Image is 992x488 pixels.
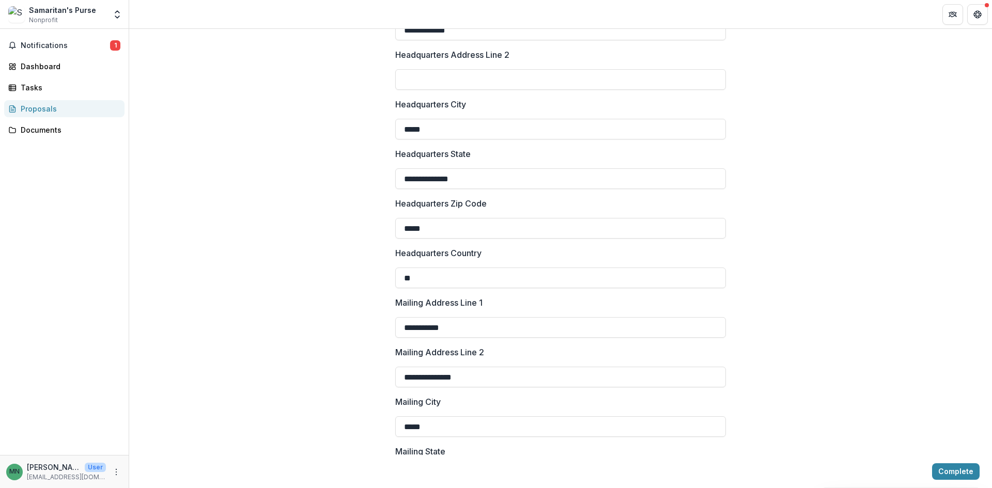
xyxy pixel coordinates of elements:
[395,396,441,408] p: Mailing City
[21,61,116,72] div: Dashboard
[21,124,116,135] div: Documents
[395,247,482,259] p: Headquarters Country
[395,296,483,309] p: Mailing Address Line 1
[29,5,96,15] div: Samaritan's Purse
[110,466,122,478] button: More
[4,58,125,75] a: Dashboard
[395,445,445,458] p: Mailing State
[27,462,81,473] p: [PERSON_NAME]
[4,37,125,54] button: Notifications1
[21,82,116,93] div: Tasks
[27,473,106,482] p: [EMAIL_ADDRESS][DOMAIN_NAME]
[85,463,106,472] p: User
[395,346,484,358] p: Mailing Address Line 2
[29,15,58,25] span: Nonprofit
[8,6,25,23] img: Samaritan's Purse
[110,4,125,25] button: Open entity switcher
[4,121,125,138] a: Documents
[4,100,125,117] a: Proposals
[21,103,116,114] div: Proposals
[395,98,466,111] p: Headquarters City
[395,197,487,210] p: Headquarters Zip Code
[110,40,120,51] span: 1
[9,468,20,475] div: Ms. Cathy Njoya
[4,79,125,96] a: Tasks
[967,4,988,25] button: Get Help
[395,148,471,160] p: Headquarters State
[942,4,963,25] button: Partners
[932,463,980,480] button: Complete
[395,49,509,61] p: Headquarters Address Line 2
[21,41,110,50] span: Notifications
